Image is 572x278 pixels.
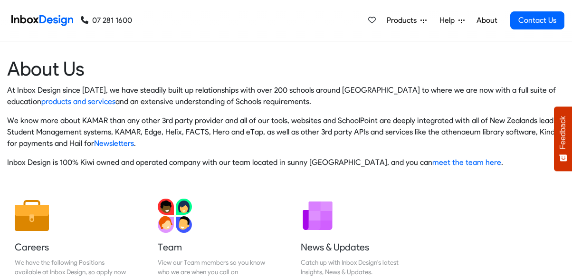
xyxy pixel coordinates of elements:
[158,240,271,254] h5: Team
[7,157,565,168] p: Inbox Design is 100% Kiwi owned and operated company with our team located in sunny [GEOGRAPHIC_D...
[432,158,501,167] a: meet the team here
[387,15,420,26] span: Products
[94,139,134,148] a: Newsletters
[439,15,458,26] span: Help
[383,11,430,30] a: Products
[7,85,565,107] p: At Inbox Design since [DATE], we have steadily built up relationships with over 200 schools aroun...
[7,115,565,149] p: We know more about KAMAR than any other 3rd party provider and all of our tools, websites and Sch...
[301,258,414,277] div: Catch up with Inbox Design's latest Insights, News & Updates.
[301,240,414,254] h5: News & Updates
[510,11,564,29] a: Contact Us
[301,199,335,233] img: 2022_01_12_icon_newsletter.svg
[554,106,572,171] button: Feedback - Show survey
[15,199,49,233] img: 2022_01_13_icon_job.svg
[158,199,192,233] img: 2022_01_13_icon_team.svg
[15,240,128,254] h5: Careers
[41,97,115,106] a: products and services
[436,11,468,30] a: Help
[7,57,565,81] heading: About Us
[474,11,500,30] a: About
[559,116,567,149] span: Feedback
[81,15,132,26] a: 07 281 1600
